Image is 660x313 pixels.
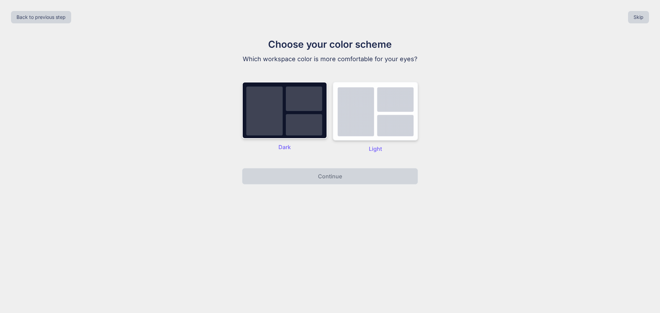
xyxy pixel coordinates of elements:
[628,11,649,23] button: Skip
[333,145,418,153] p: Light
[318,172,342,180] p: Continue
[242,82,327,139] img: dark
[214,54,445,64] p: Which workspace color is more comfortable for your eyes?
[333,82,418,141] img: dark
[11,11,71,23] button: Back to previous step
[242,143,327,151] p: Dark
[214,37,445,52] h1: Choose your color scheme
[242,168,418,185] button: Continue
